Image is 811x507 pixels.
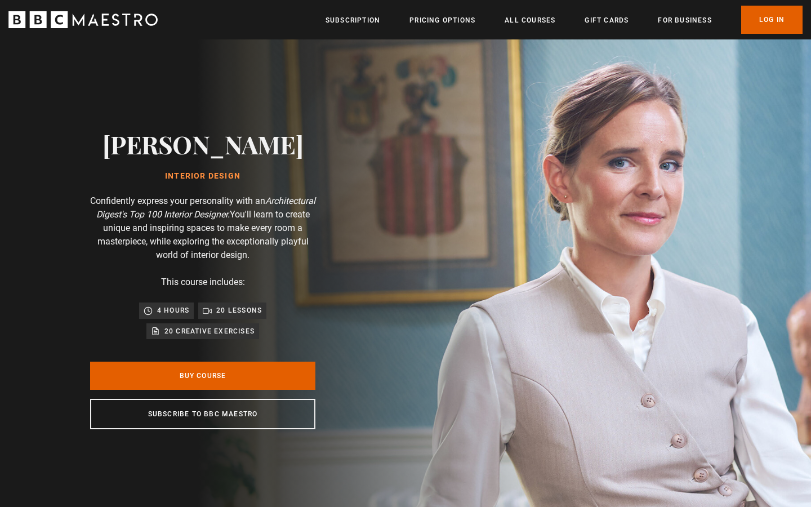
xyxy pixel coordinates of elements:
[103,172,304,181] h1: Interior Design
[8,11,158,28] svg: BBC Maestro
[409,15,475,26] a: Pricing Options
[157,305,189,316] p: 4 hours
[161,275,245,289] p: This course includes:
[90,194,315,262] p: Confidently express your personality with an You'll learn to create unique and inspiring spaces t...
[216,305,262,316] p: 20 lessons
[326,6,803,34] nav: Primary
[741,6,803,34] a: Log In
[90,362,315,390] a: Buy Course
[326,15,380,26] a: Subscription
[585,15,629,26] a: Gift Cards
[90,399,315,429] a: Subscribe to BBC Maestro
[164,326,255,337] p: 20 creative exercises
[658,15,711,26] a: For business
[103,130,304,158] h2: [PERSON_NAME]
[505,15,555,26] a: All Courses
